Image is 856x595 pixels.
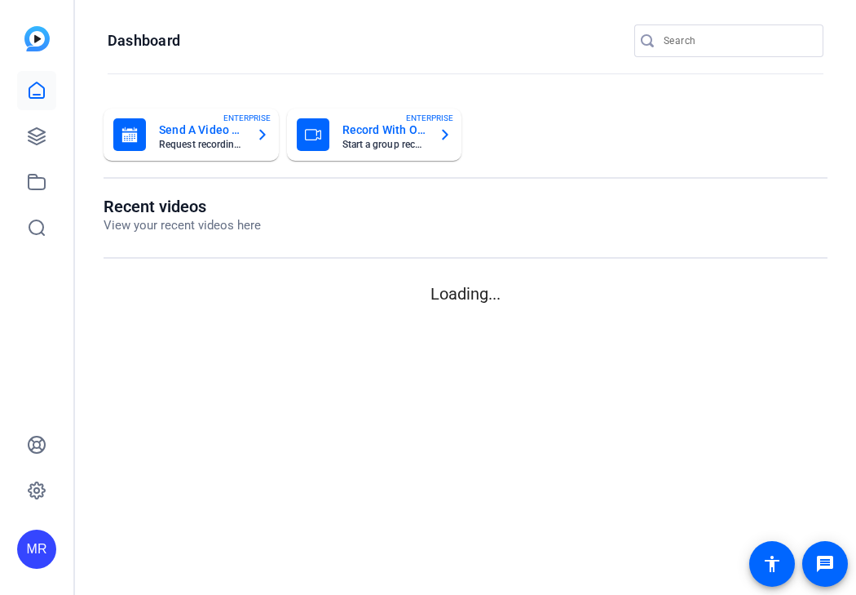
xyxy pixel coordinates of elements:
[664,31,810,51] input: Search
[104,282,827,306] p: Loading...
[108,31,180,51] h1: Dashboard
[104,216,261,235] p: View your recent videos here
[406,112,453,124] span: ENTERPRISE
[815,554,835,574] mat-icon: message
[24,26,50,51] img: blue-gradient.svg
[342,140,426,149] mat-card-subtitle: Start a group recording session
[223,112,271,124] span: ENTERPRISE
[104,109,279,161] button: Send A Video RequestRequest recordings from anyone, anywhereENTERPRISE
[159,120,243,140] mat-card-title: Send A Video Request
[287,109,462,161] button: Record With OthersStart a group recording sessionENTERPRISE
[342,120,426,140] mat-card-title: Record With Others
[104,197,261,216] h1: Recent videos
[762,554,782,574] mat-icon: accessibility
[159,140,243,149] mat-card-subtitle: Request recordings from anyone, anywhere
[17,530,56,569] div: MR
